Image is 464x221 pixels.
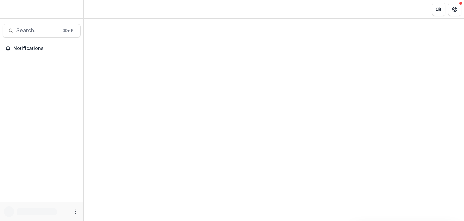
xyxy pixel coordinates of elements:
[3,43,81,54] button: Notifications
[62,27,75,34] div: ⌘ + K
[3,24,81,38] button: Search...
[13,46,78,51] span: Notifications
[448,3,461,16] button: Get Help
[16,27,59,34] span: Search...
[432,3,445,16] button: Partners
[86,4,115,14] nav: breadcrumb
[71,208,79,216] button: More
